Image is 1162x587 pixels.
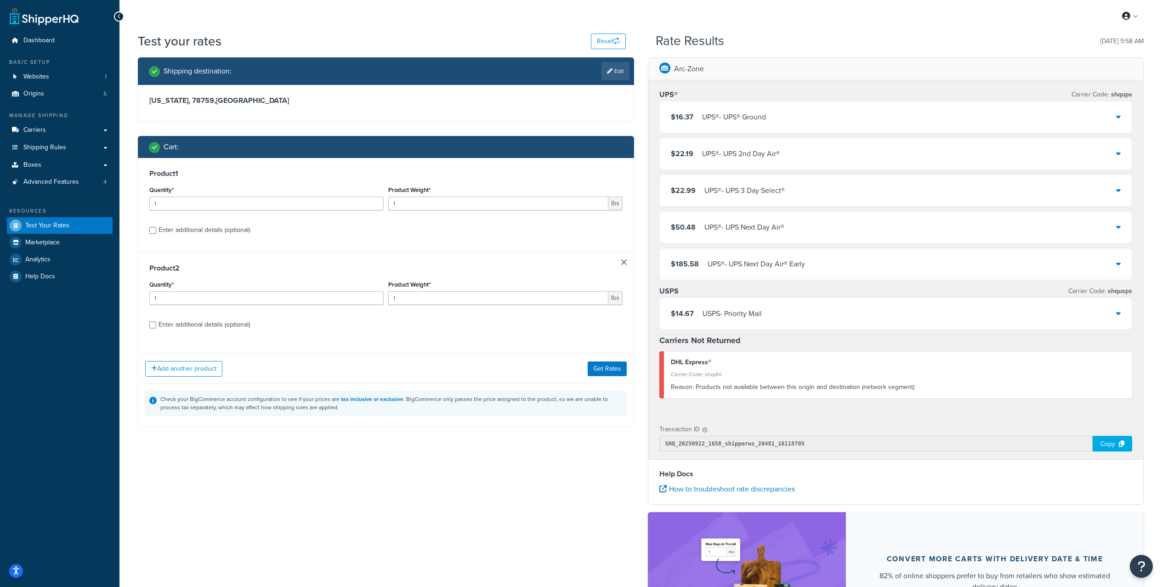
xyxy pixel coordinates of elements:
button: Add another product [145,361,222,377]
div: UPS® - UPS Next Day Air® Early [708,258,805,271]
label: Product Weight* [388,186,431,193]
span: Shipping Rules [23,144,66,152]
label: Product Weight* [388,281,431,288]
p: Carrier Code: [1071,88,1132,101]
span: Websites [23,73,49,81]
p: [DATE] 9:58 AM [1100,35,1144,48]
div: UPS® - UPS 3 Day Select® [704,184,785,197]
span: 1 [105,73,107,81]
li: Websites [7,68,113,85]
span: Reason: [671,382,694,392]
h3: UPS® [659,90,678,99]
li: Advanced Features [7,174,113,191]
span: shqups [1109,90,1132,99]
div: Copy [1093,436,1132,452]
a: Help Docs [7,268,113,285]
span: $22.99 [671,185,696,196]
span: Marketplace [25,239,60,247]
input: Enter additional details (optional) [149,322,156,328]
div: Enter additional details (optional) [159,318,250,331]
a: Origins5 [7,85,113,102]
span: Dashboard [23,37,55,45]
div: Convert more carts with delivery date & time [887,554,1103,564]
span: 5 [103,90,107,98]
h3: Product 1 [149,169,623,178]
span: Carriers [23,126,46,134]
h2: Rate Results [656,34,724,48]
div: Manage Shipping [7,112,113,119]
a: Analytics [7,251,113,268]
strong: Carriers Not Returned [659,334,741,346]
a: Test Your Rates [7,217,113,234]
span: $50.48 [671,222,696,232]
span: Analytics [25,256,51,264]
div: USPS - Priority Mail [703,307,762,320]
h3: Product 2 [149,264,623,273]
input: 0.00 [388,291,608,305]
h2: Shipping destination : [164,67,232,75]
button: Reset [591,34,626,49]
h3: [US_STATE], 78759 , [GEOGRAPHIC_DATA] [149,96,623,105]
span: Test Your Rates [25,222,69,230]
span: $22.19 [671,148,693,159]
h4: Help Docs [659,468,1133,480]
input: 0.00 [388,197,608,210]
div: UPS® - UPS Next Day Air® [704,221,784,234]
a: Advanced Features4 [7,174,113,191]
div: Check your BigCommerce account configuration to see if your prices are . BigCommerce only passes ... [160,395,623,412]
p: Carrier Code: [1068,285,1132,298]
li: Origins [7,85,113,102]
div: UPS® - UPS® Ground [702,111,766,124]
input: 0 [149,197,384,210]
h3: USPS [659,287,679,296]
label: Quantity* [149,281,174,288]
span: lbs [608,197,623,210]
span: Origins [23,90,44,98]
p: Arc-Zone [674,62,704,75]
div: UPS® - UPS 2nd Day Air® [702,147,780,160]
a: Edit [601,62,629,80]
a: tax inclusive or exclusive [341,395,403,403]
button: Open Resource Center [1130,555,1153,578]
input: 0 [149,291,384,305]
a: Remove Item [621,260,627,265]
div: Enter additional details (optional) [159,224,250,237]
a: Marketplace [7,234,113,251]
span: shqusps [1106,286,1132,296]
span: Help Docs [25,273,55,281]
span: 4 [103,178,107,186]
a: How to troubleshoot rate discrepancies [659,484,795,494]
label: Quantity* [149,186,174,193]
p: Transaction ID [659,423,700,436]
span: $14.67 [671,308,694,319]
div: Basic Setup [7,58,113,66]
span: $185.58 [671,259,699,269]
span: lbs [608,291,623,305]
h2: Cart : [164,143,179,151]
h1: Test your rates [138,32,221,50]
a: Carriers [7,122,113,139]
a: Boxes [7,157,113,174]
a: Dashboard [7,32,113,49]
div: Products not available between this origin and destination (network segment) [671,381,1126,394]
div: DHL Express® [671,356,1126,369]
span: Boxes [23,161,41,169]
div: Carrier Code: shqdhl [671,368,1126,381]
span: $16.37 [671,112,693,122]
a: Websites1 [7,68,113,85]
input: Enter additional details (optional) [149,227,156,234]
span: Advanced Features [23,178,79,186]
button: Get Rates [588,361,627,376]
a: Shipping Rules [7,139,113,156]
div: Resources [7,207,113,215]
